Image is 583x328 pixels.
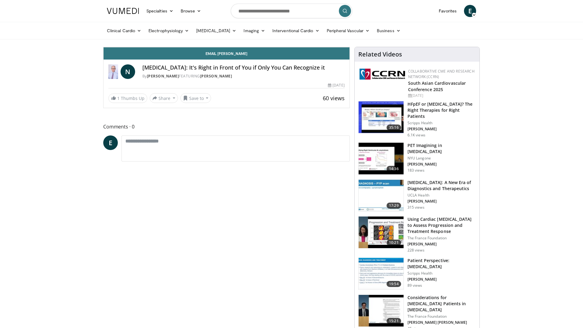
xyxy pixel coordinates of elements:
[358,216,476,253] a: 10:21 Using Cardiac [MEDICAL_DATA] to Assess Progression and Treatment Response The France Founda...
[407,295,476,313] h3: Considerations for [MEDICAL_DATA] Patients in [MEDICAL_DATA]
[407,216,476,234] h3: Using Cardiac [MEDICAL_DATA] to Assess Progression and Treatment Response
[408,69,475,79] a: Collaborative CME and Research Network (CCRN)
[142,64,345,71] h4: [MEDICAL_DATA]: It's Right in Front of You if Only You Can Recognize it
[358,258,476,290] a: 19:54 Patient Perspective: [MEDICAL_DATA] Scripps Health [PERSON_NAME] 89 views
[107,8,139,14] img: VuMedi Logo
[240,25,269,37] a: Imaging
[359,258,404,289] img: 66cea5b4-b247-4899-9dd6-67499fcc05d7.150x105_q85_crop-smart_upscale.jpg
[464,5,476,17] a: E
[407,236,476,241] p: The France Foundation
[177,5,205,17] a: Browse
[408,93,475,98] div: [DATE]
[387,125,401,131] span: 35:16
[193,25,240,37] a: [MEDICAL_DATA]
[407,101,476,119] h3: HFpEF or [MEDICAL_DATA]? The Right Therapies for Right Patients
[103,123,350,131] span: Comments 0
[358,179,476,212] a: 17:29 [MEDICAL_DATA]: A New Era of Diagnostics and Therapeutics UCLA Health [PERSON_NAME] 315 views
[142,73,345,79] div: By FEATURING
[407,142,476,155] h3: PET Imagining in [MEDICAL_DATA]
[359,180,404,211] img: 3a61ed57-80ed-4134-89e2-85aa32d7d692.150x105_q85_crop-smart_upscale.jpg
[103,135,118,150] a: E
[104,47,349,60] a: Email [PERSON_NAME]
[180,93,211,103] button: Save to
[200,73,232,79] a: [PERSON_NAME]
[358,51,402,58] h4: Related Videos
[387,166,401,172] span: 14:36
[360,69,405,80] img: a04ee3ba-8487-4636-b0fb-5e8d268f3737.png.150x105_q85_autocrop_double_scale_upscale_version-0.2.png
[150,93,178,103] button: Share
[407,168,424,173] p: 183 views
[387,318,401,324] span: 15:21
[323,94,345,102] span: 60 views
[407,199,476,204] p: [PERSON_NAME]
[117,95,120,101] span: 1
[328,83,344,88] div: [DATE]
[358,142,476,175] a: 14:36 PET Imagining in [MEDICAL_DATA] NYU Langone [PERSON_NAME] 183 views
[387,203,401,209] span: 17:29
[108,64,118,79] img: Dr. Norman E. Lepor
[147,73,179,79] a: [PERSON_NAME]
[407,271,476,276] p: Scripps Health
[373,25,404,37] a: Business
[121,64,135,79] a: N
[359,143,404,174] img: cac2b0cd-2f26-4174-8237-e40d74628455.150x105_q85_crop-smart_upscale.jpg
[407,162,476,167] p: [PERSON_NAME]
[407,320,476,325] p: [PERSON_NAME] [PERSON_NAME]
[407,258,476,270] h3: Patient Perspective: [MEDICAL_DATA]
[145,25,193,37] a: Electrophysiology
[407,314,476,319] p: The France Foundation
[103,25,145,37] a: Clinical Cardio
[143,5,177,17] a: Specialties
[407,283,422,288] p: 89 views
[407,179,476,192] h3: [MEDICAL_DATA]: A New Era of Diagnostics and Therapeutics
[108,94,147,103] a: 1 Thumbs Up
[323,25,373,37] a: Peripheral Vascular
[359,101,404,133] img: dfd7e8cb-3665-484f-96d9-fe431be1631d.150x105_q85_crop-smart_upscale.jpg
[387,281,401,287] span: 19:54
[407,127,476,132] p: [PERSON_NAME]
[359,217,404,248] img: 565c1543-92ae-41b9-a411-1852bf6529a5.150x105_q85_crop-smart_upscale.jpg
[407,248,424,253] p: 228 views
[387,240,401,246] span: 10:21
[269,25,323,37] a: Interventional Cardio
[358,101,476,138] a: 35:16 HFpEF or [MEDICAL_DATA]? The Right Therapies for Right Patients Scripps Health [PERSON_NAME...
[407,121,476,125] p: Scripps Health
[359,295,404,326] img: 6b12a0a1-0bcc-4600-a28c-cc0c82308171.150x105_q85_crop-smart_upscale.jpg
[231,4,352,18] input: Search topics, interventions
[407,133,425,138] p: 6.1K views
[408,80,466,92] a: South Asian Cardiovascular Conference 2025
[407,242,476,247] p: [PERSON_NAME]
[407,156,476,161] p: NYU Langone
[407,277,476,282] p: [PERSON_NAME]
[435,5,460,17] a: Favorites
[407,205,424,210] p: 315 views
[407,193,476,198] p: UCLA Health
